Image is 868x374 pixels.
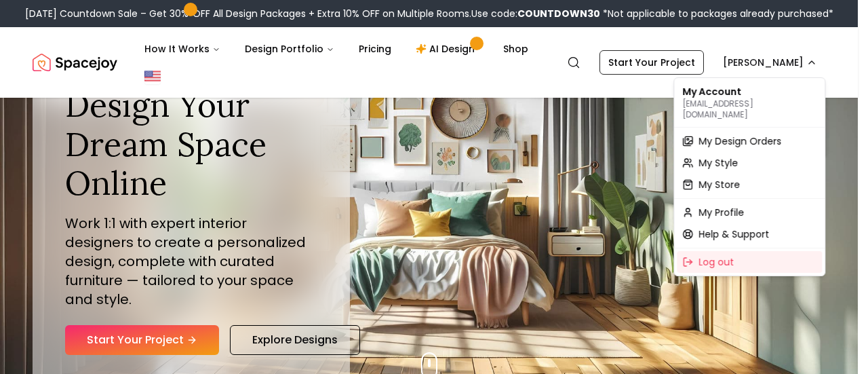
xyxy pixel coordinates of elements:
a: My Design Orders [677,130,822,152]
span: Log out [698,255,734,269]
p: [EMAIL_ADDRESS][DOMAIN_NAME] [682,98,816,120]
span: My Design Orders [698,134,781,148]
span: My Profile [698,206,744,219]
div: [PERSON_NAME] [673,77,825,276]
a: My Profile [677,202,822,223]
span: Help & Support [698,227,769,241]
a: Help & Support [677,223,822,245]
a: My Store [677,174,822,195]
span: My Style [698,156,738,170]
span: My Store [698,178,740,191]
div: My Account [677,81,822,124]
a: My Style [677,152,822,174]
